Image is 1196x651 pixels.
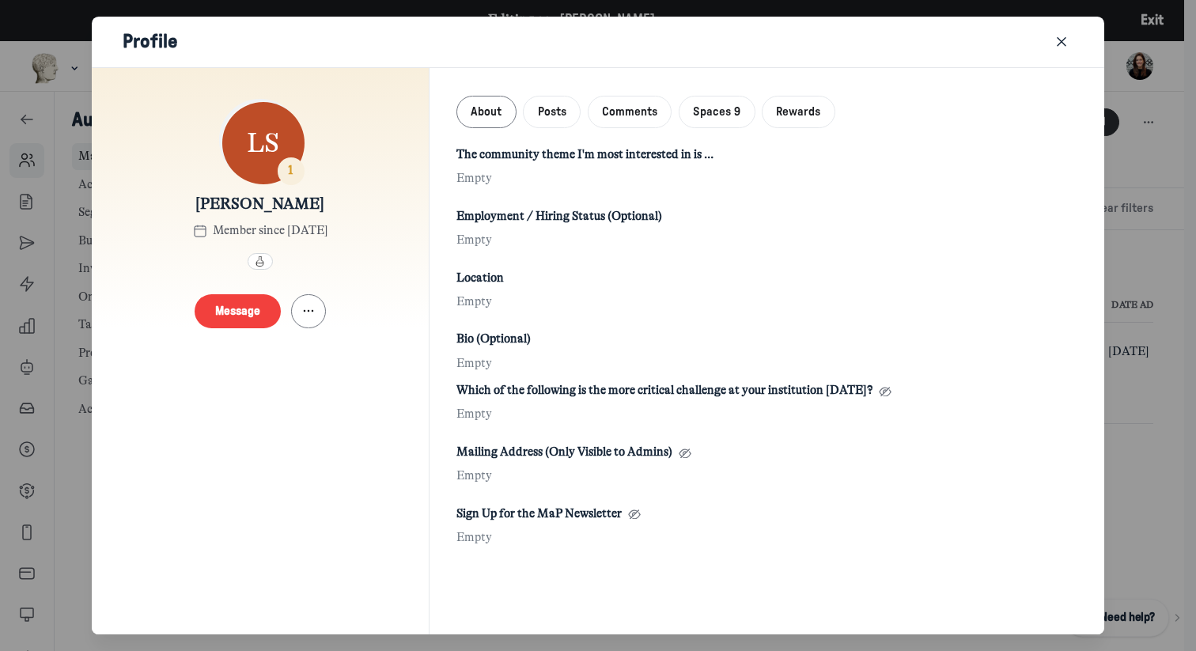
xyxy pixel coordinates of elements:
span: Bio (Optional) [456,331,531,348]
h5: Profile [123,30,178,54]
span: Which of the following is the more critical challenge at your institution [DATE]? [456,382,872,399]
span: Sign Up for the MaP Newsletter [456,505,622,523]
span: The community theme I'm most interested in is … [456,146,713,164]
span: Posts [538,106,566,118]
span: Mailing Address (Only Visible to Admins) [456,444,672,461]
button: Close [1050,30,1073,54]
span: Comments [602,106,657,118]
span: Empty [456,407,492,421]
span: 1 [288,163,293,177]
span: Empty [456,171,492,185]
span: About [471,106,501,118]
span: Empty [456,294,492,308]
span: Member since [DATE] [213,222,328,240]
button: Message [195,294,281,328]
span: Empty [456,530,492,544]
button: Posts [523,96,581,128]
span: [PERSON_NAME] [195,195,324,215]
span: Employment / Hiring Status (Optional) [456,208,662,225]
button: Spaces9 [679,96,755,128]
span: Rewards [776,106,820,118]
button: Rewards [762,96,835,128]
button: Comments [588,96,672,128]
span: Empty [456,233,492,247]
span: Empty [456,468,492,483]
span: 9 [734,106,740,118]
span: Spaces [693,106,740,118]
span: Location [456,270,504,287]
div: LS [222,102,305,184]
button: About [456,96,517,128]
span: Empty [456,356,492,370]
